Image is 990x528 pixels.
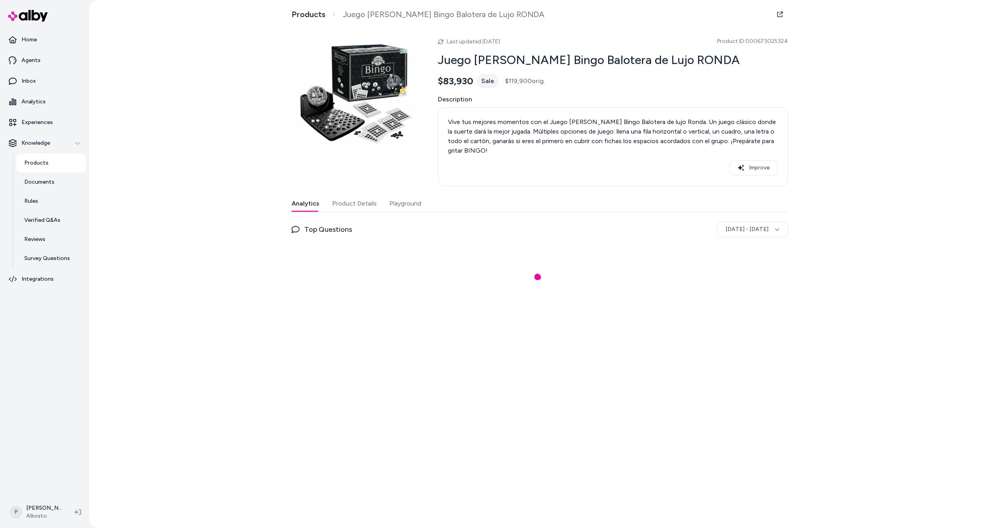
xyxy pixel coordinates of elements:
[438,52,788,68] h2: Juego [PERSON_NAME] Bingo Balotera de Lujo RONDA
[16,230,86,249] a: Reviews
[292,10,545,19] nav: breadcrumb
[3,270,86,289] a: Integrations
[24,159,49,167] p: Products
[21,56,41,64] p: Agents
[24,197,38,205] p: Rules
[505,76,545,86] span: $119,900 orig.
[16,173,86,192] a: Documents
[3,51,86,70] a: Agents
[21,36,37,44] p: Home
[3,134,86,153] button: Knowledge
[448,117,778,155] p: Vive tus mejores momentos con el Juego [PERSON_NAME] Bingo Balotera de lujo Ronda. Un juego clási...
[292,196,319,212] button: Analytics
[21,275,54,283] p: Integrations
[477,74,499,88] div: Sale
[24,254,70,262] p: Survey Questions
[3,113,86,132] a: Experiences
[24,216,60,224] p: Verified Q&As
[8,10,48,21] img: alby Logo
[26,504,62,512] p: [PERSON_NAME]
[292,10,325,19] a: Products
[438,75,473,87] span: $83,930
[21,77,36,85] p: Inbox
[21,139,50,147] p: Knowledge
[24,235,45,243] p: Reviews
[3,72,86,91] a: Inbox
[10,506,22,518] span: P
[3,92,86,111] a: Analytics
[332,196,377,212] button: Product Details
[717,37,788,45] span: Product ID: 000673025324
[21,98,46,106] p: Analytics
[343,10,545,19] span: Juego [PERSON_NAME] Bingo Balotera de Lujo RONDA
[26,512,62,520] span: Alkosto
[438,95,788,104] span: Description
[16,211,86,230] a: Verified Q&As
[16,153,86,173] a: Products
[16,249,86,268] a: Survey Questions
[447,38,500,45] span: Last updated [DATE]
[389,196,421,212] button: Playground
[3,30,86,49] a: Home
[24,178,54,186] p: Documents
[5,499,68,525] button: P[PERSON_NAME]Alkosto
[21,118,53,126] p: Experiences
[16,192,86,211] a: Rules
[717,221,788,237] button: [DATE] - [DATE]
[304,224,352,235] span: Top Questions
[729,160,778,175] button: Improve
[292,32,419,159] img: 000673025324-001-310Wx310H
